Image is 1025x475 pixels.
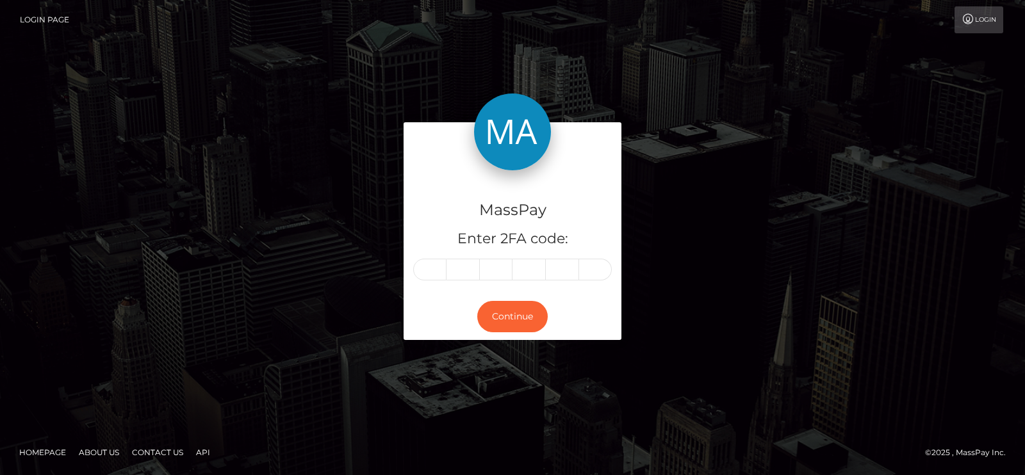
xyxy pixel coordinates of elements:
[955,6,1003,33] a: Login
[925,446,1015,460] div: © 2025 , MassPay Inc.
[474,93,551,170] img: MassPay
[127,442,188,462] a: Contact Us
[14,442,71,462] a: Homepage
[191,442,215,462] a: API
[413,199,612,221] h4: MassPay
[74,442,124,462] a: About Us
[477,301,548,332] button: Continue
[413,229,612,249] h5: Enter 2FA code:
[20,6,69,33] a: Login Page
